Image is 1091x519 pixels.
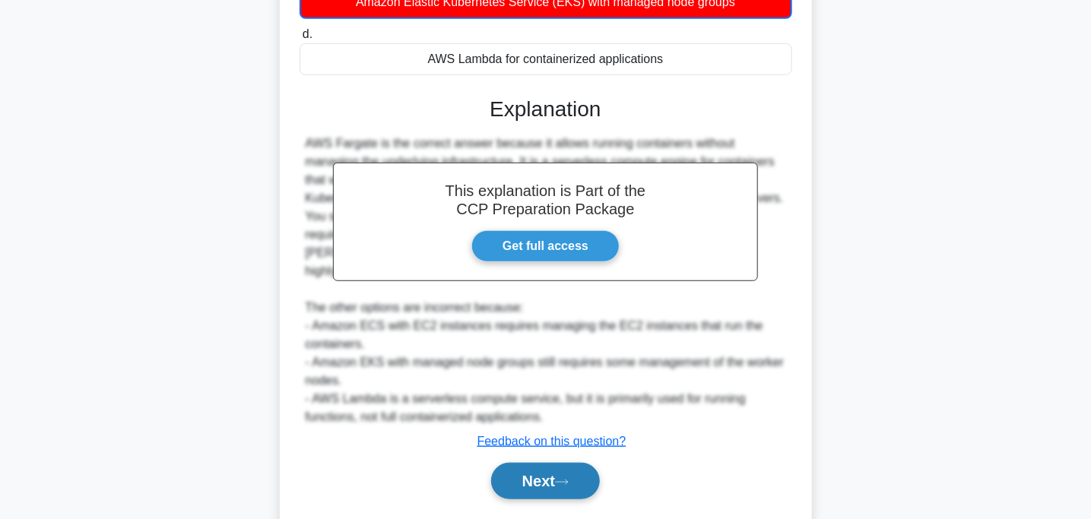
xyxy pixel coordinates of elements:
div: AWS Fargate is the correct answer because it allows running containers without managing the under... [306,134,786,426]
h3: Explanation [309,97,783,122]
span: d. [303,27,312,40]
a: Feedback on this question? [477,435,626,448]
button: Next [491,463,600,499]
div: AWS Lambda for containerized applications [300,43,792,75]
a: Get full access [471,230,620,262]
